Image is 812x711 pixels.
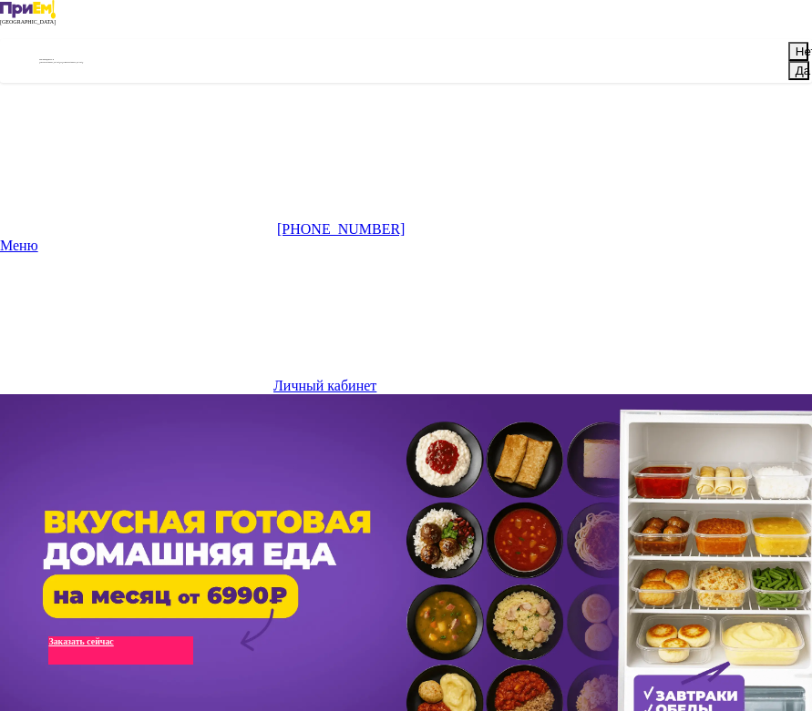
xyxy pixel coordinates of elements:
span: Личный кабинет [273,378,376,393]
div: Вы находитесь в [GEOGRAPHIC_DATA] и [GEOGRAPHIC_DATA]. [39,58,83,64]
button: Нет [788,42,808,61]
a: [PHONE_NUMBER] [277,221,405,237]
button: Да [788,61,809,80]
a: Заказать сейчас [48,636,192,665]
